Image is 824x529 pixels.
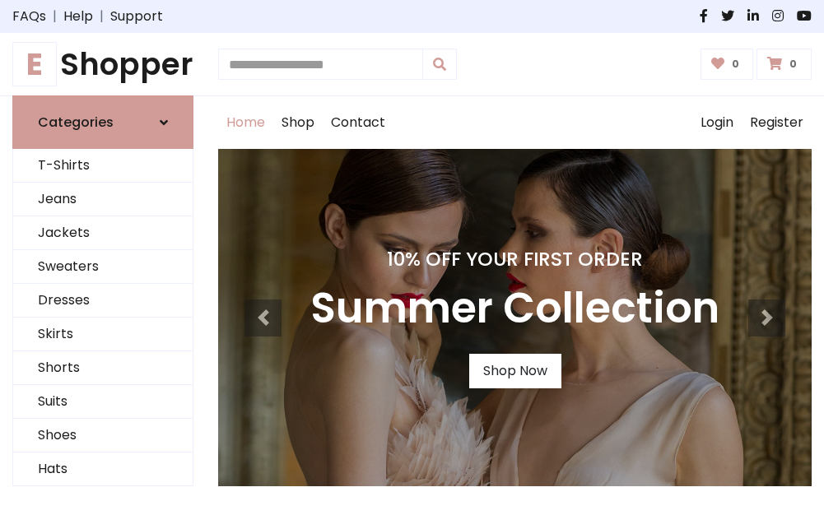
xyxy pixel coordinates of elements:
a: T-Shirts [13,149,193,183]
a: Shoes [13,419,193,452]
a: FAQs [12,7,46,26]
span: | [93,7,110,26]
a: EShopper [12,46,193,82]
a: Dresses [13,284,193,318]
span: | [46,7,63,26]
span: 0 [785,57,801,72]
a: Login [692,96,742,149]
h1: Shopper [12,46,193,82]
a: Shorts [13,351,193,385]
a: Shop Now [469,354,561,388]
a: Register [742,96,812,149]
h4: 10% Off Your First Order [310,248,719,271]
a: Skirts [13,318,193,351]
h3: Summer Collection [310,284,719,334]
a: Suits [13,385,193,419]
a: Shop [273,96,323,149]
span: E [12,42,57,86]
a: Sweaters [13,250,193,284]
a: 0 [756,49,812,80]
a: Contact [323,96,393,149]
span: 0 [728,57,743,72]
a: Help [63,7,93,26]
a: Hats [13,452,193,486]
a: Categories [12,95,193,149]
a: Jeans [13,183,193,216]
a: Home [218,96,273,149]
a: Jackets [13,216,193,250]
h6: Categories [38,114,114,130]
a: Support [110,7,163,26]
a: 0 [701,49,754,80]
